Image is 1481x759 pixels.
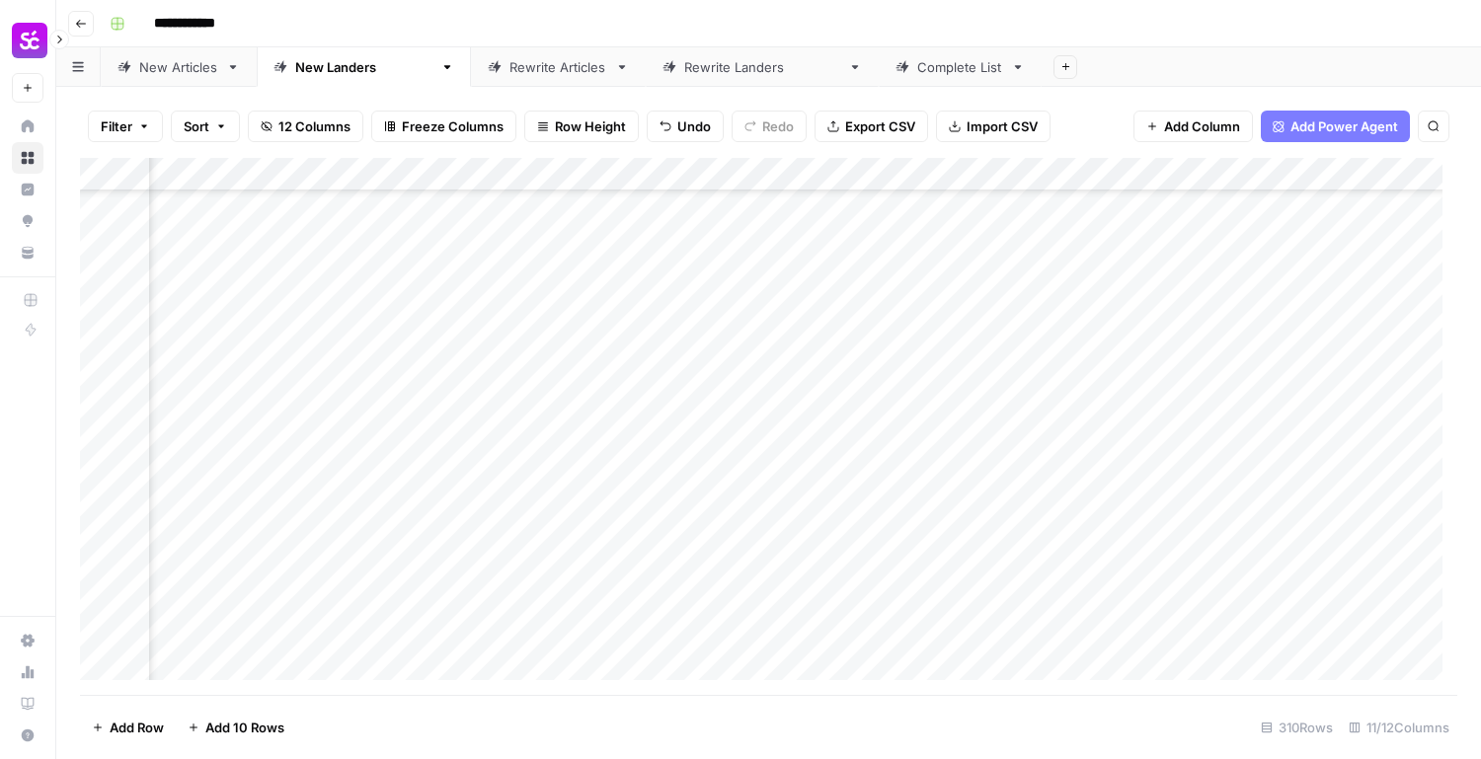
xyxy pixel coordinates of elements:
[171,111,240,142] button: Sort
[12,625,43,656] a: Settings
[139,57,218,77] div: New Articles
[815,111,928,142] button: Export CSV
[1341,712,1457,743] div: 11/12 Columns
[509,57,607,77] div: Rewrite Articles
[205,718,284,737] span: Add 10 Rows
[12,205,43,237] a: Opportunities
[555,116,626,136] span: Row Height
[278,116,351,136] span: 12 Columns
[762,116,794,136] span: Redo
[646,47,879,87] a: Rewrite [PERSON_NAME]
[879,47,1042,87] a: Complete List
[684,57,840,77] div: Rewrite [PERSON_NAME]
[101,47,257,87] a: New Articles
[110,718,164,737] span: Add Row
[80,712,176,743] button: Add Row
[845,116,915,136] span: Export CSV
[12,174,43,205] a: Insights
[88,111,163,142] button: Filter
[471,47,646,87] a: Rewrite Articles
[1164,116,1240,136] span: Add Column
[647,111,724,142] button: Undo
[257,47,471,87] a: New [PERSON_NAME]
[1133,111,1253,142] button: Add Column
[732,111,807,142] button: Redo
[936,111,1051,142] button: Import CSV
[12,23,47,58] img: Smartcat Logo
[184,116,209,136] span: Sort
[12,656,43,688] a: Usage
[12,688,43,720] a: Learning Hub
[12,142,43,174] a: Browse
[402,116,504,136] span: Freeze Columns
[12,16,43,65] button: Workspace: Smartcat
[12,720,43,751] button: Help + Support
[967,116,1038,136] span: Import CSV
[101,116,132,136] span: Filter
[12,111,43,142] a: Home
[295,57,432,77] div: New [PERSON_NAME]
[248,111,363,142] button: 12 Columns
[1261,111,1410,142] button: Add Power Agent
[917,57,1003,77] div: Complete List
[1253,712,1341,743] div: 310 Rows
[524,111,639,142] button: Row Height
[176,712,296,743] button: Add 10 Rows
[12,237,43,268] a: Your Data
[677,116,711,136] span: Undo
[1290,116,1398,136] span: Add Power Agent
[371,111,516,142] button: Freeze Columns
